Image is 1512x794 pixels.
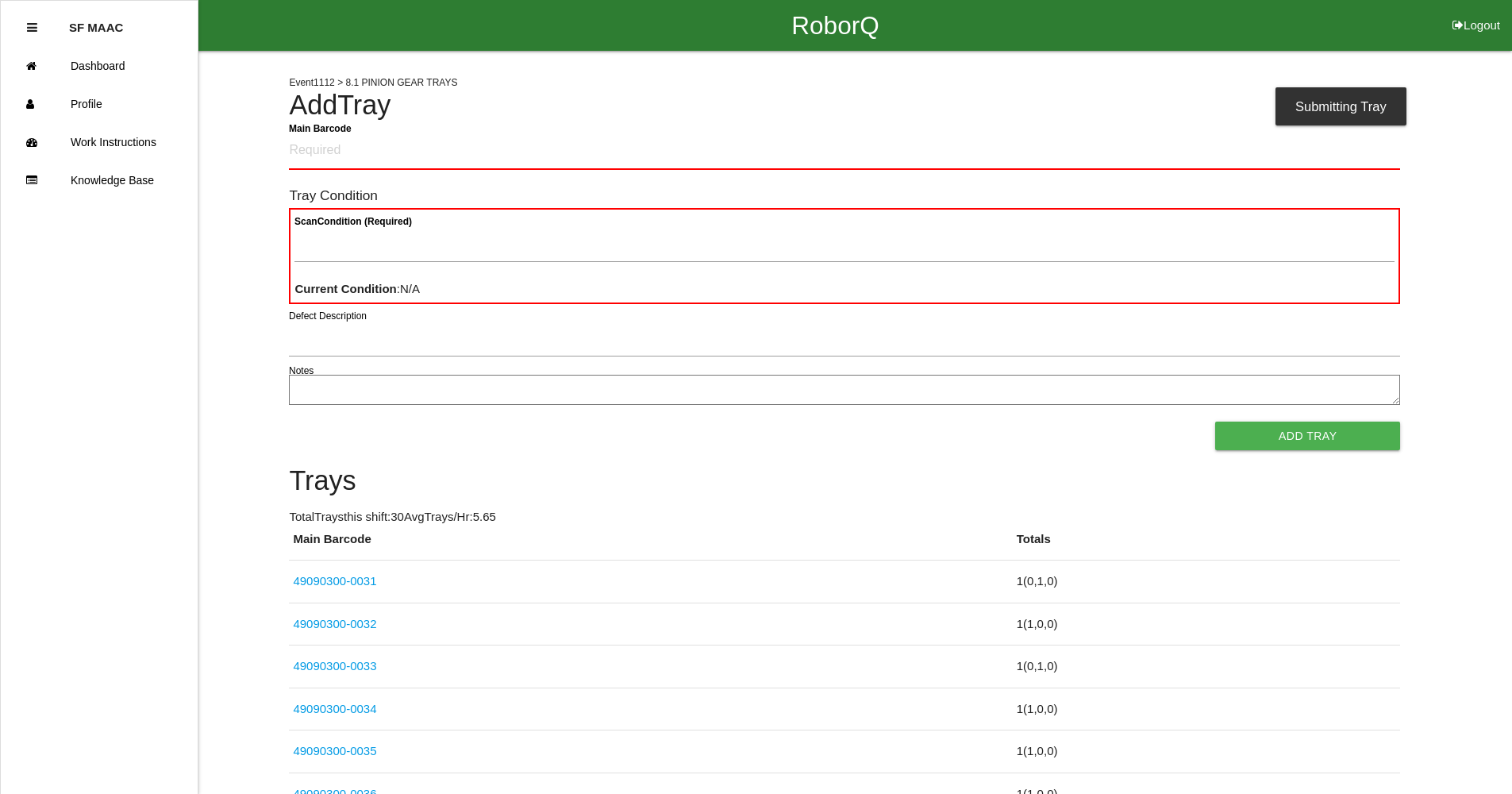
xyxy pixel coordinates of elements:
h4: Trays [289,466,1400,496]
th: Main Barcode [289,530,1012,561]
td: 1 ( 0 , 1 , 0 ) [1013,561,1401,603]
button: Add Tray [1215,422,1400,450]
label: Notes [289,364,314,378]
td: 1 ( 0 , 1 , 0 ) [1013,646,1401,688]
input: Required [289,133,1400,170]
a: 49090300-0033 [293,659,376,673]
a: Work Instructions [1,123,198,161]
a: 49090300-0035 [293,744,376,757]
a: Knowledge Base [1,161,198,199]
b: Current Condition [294,282,396,295]
h4: Add Tray [289,91,1400,121]
td: 1 ( 1 , 0 , 0 ) [1013,603,1401,646]
h6: Tray Condition [289,188,1400,203]
a: 49090300-0031 [293,574,376,588]
span: : N/A [294,282,420,295]
div: Submitting Tray [1275,87,1406,125]
p: SF MAAC [69,9,123,34]
a: Dashboard [1,47,198,85]
td: 1 ( 1 , 0 , 0 ) [1013,688,1401,730]
p: Total Trays this shift: 30 Avg Trays /Hr: 5.65 [289,508,1400,526]
div: Close [27,9,37,47]
span: Event 1112 > 8.1 PINION GEAR TRAYS [289,77,457,88]
label: Defect Description [289,309,367,323]
th: Totals [1013,530,1401,561]
a: Profile [1,85,198,123]
a: 49090300-0032 [293,617,376,630]
b: Scan Condition (Required) [294,216,412,227]
td: 1 ( 1 , 0 , 0 ) [1013,730,1401,773]
b: Main Barcode [289,122,352,133]
a: 49090300-0034 [293,702,376,715]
